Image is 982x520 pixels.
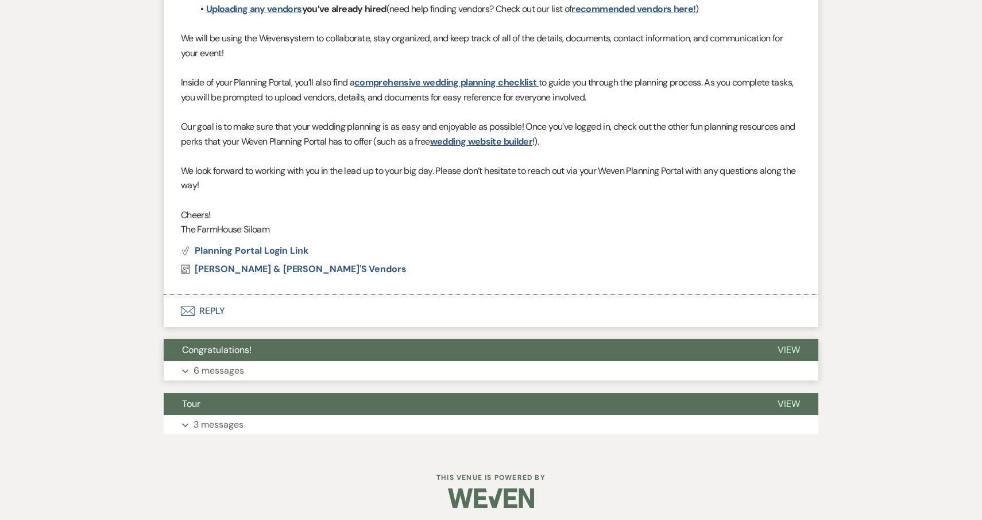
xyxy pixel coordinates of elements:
[181,121,795,148] span: Our goal is to make sure that your wedding planning is as easy and enjoyable as possible! Once yo...
[182,344,252,356] span: Congratulations!
[206,3,386,15] strong: you’ve already hired
[448,478,534,518] img: Weven Logo
[778,398,800,410] span: View
[181,76,793,103] span: to guide you through the planning process. As you complete tasks, you will be prompted to upload ...
[181,165,795,192] span: We look forward to working with you in the lead up to your big day. Please don’t hesitate to reac...
[195,263,407,275] span: [PERSON_NAME] & [PERSON_NAME]'s Vendors
[181,76,354,88] span: Inside of your Planning Portal, you’ll also find a
[182,398,200,410] span: Tour
[194,417,243,432] p: 3 messages
[695,3,698,15] span: )
[164,339,759,361] button: Congratulations!
[759,393,818,415] button: View
[778,344,800,356] span: View
[181,246,308,255] button: Planning Portal Login Link
[164,415,818,434] button: 3 messages
[571,3,695,15] a: recommended vendors here!
[164,361,818,381] button: 6 messages
[194,363,244,378] p: 6 messages
[181,222,801,237] p: The FarmHouse Siloam
[164,393,759,415] button: Tour
[759,339,818,361] button: View
[181,209,211,221] span: Cheers!
[181,265,407,274] a: [PERSON_NAME] & [PERSON_NAME]'s Vendors
[195,245,308,257] span: Planning Portal Login Link
[181,32,285,44] span: We will be using the Weven
[430,135,532,148] a: wedding website builder
[354,76,421,88] a: comprehensive
[181,32,783,59] span: system to collaborate, stay organized, and keep track of all of the details, documents, contact i...
[386,3,572,15] span: (need help finding vendors? Check out our list of
[164,295,818,327] button: Reply
[206,3,302,15] a: Uploading any vendors
[532,135,539,148] span: !).
[423,76,536,88] a: wedding planning checklist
